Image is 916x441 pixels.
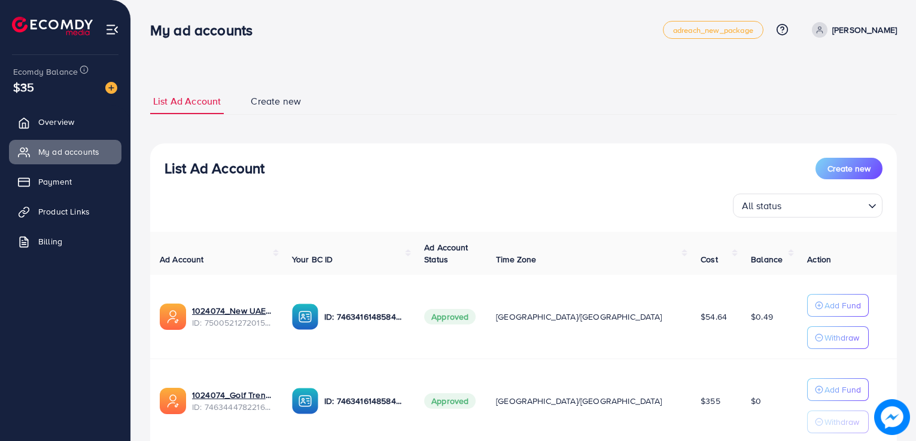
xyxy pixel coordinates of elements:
span: Create new [251,94,301,108]
button: Withdraw [807,411,869,433]
span: Ad Account Status [424,241,468,265]
div: Search for option [733,194,882,218]
span: $0.49 [751,311,773,323]
div: <span class='underline'>1024074_Golf Trend Store_1737718667633</span></br>7463444782216478721 [192,389,273,414]
a: adreach_new_package [663,21,763,39]
span: $0 [751,395,761,407]
span: Cost [701,253,718,265]
img: image [874,399,910,435]
h3: My ad accounts [150,22,262,39]
img: image [105,82,117,94]
div: <span class='underline'>1024074_New UAE_1746351300870</span></br>7500521272015929362 [192,305,273,329]
img: menu [105,23,119,36]
a: [PERSON_NAME] [807,22,897,38]
p: [PERSON_NAME] [832,23,897,37]
span: Approved [424,309,476,324]
span: Billing [38,235,62,247]
h3: List Ad Account [165,160,264,177]
p: Withdraw [824,415,859,429]
span: Time Zone [496,253,536,265]
span: Approved [424,393,476,409]
span: My ad accounts [38,146,99,158]
span: Payment [38,176,72,188]
img: ic-ba-acc.ded83a64.svg [292,388,318,414]
button: Add Fund [807,294,869,317]
a: Product Links [9,200,121,223]
img: ic-ba-acc.ded83a64.svg [292,304,318,330]
a: Overview [9,110,121,134]
a: Payment [9,170,121,194]
span: Your BC ID [292,253,333,265]
a: My ad accounts [9,140,121,164]
img: logo [12,17,93,35]
span: Create new [827,163,871,174]
p: Add Fund [824,382,861,397]
button: Add Fund [807,378,869,401]
a: Billing [9,229,121,253]
span: [GEOGRAPHIC_DATA]/[GEOGRAPHIC_DATA] [496,311,662,323]
span: adreach_new_package [673,26,753,34]
span: ID: 7463444782216478721 [192,401,273,413]
span: $355 [701,395,720,407]
span: Overview [38,116,74,128]
a: 1024074_Golf Trend Store_1737718667633 [192,389,273,401]
span: Ad Account [160,253,204,265]
span: All status [740,197,784,215]
img: ic-ads-acc.e4c84228.svg [160,304,186,330]
p: ID: 7463416148584005648 [324,394,405,408]
span: ID: 7500521272015929362 [192,317,273,329]
p: Withdraw [824,330,859,345]
input: Search for option [786,195,863,215]
span: List Ad Account [153,94,221,108]
img: ic-ads-acc.e4c84228.svg [160,388,186,414]
button: Create new [815,158,882,179]
span: $35 [13,78,34,96]
span: Ecomdy Balance [13,66,78,78]
button: Withdraw [807,326,869,349]
p: ID: 7463416148584005648 [324,310,405,324]
span: [GEOGRAPHIC_DATA]/[GEOGRAPHIC_DATA] [496,395,662,407]
p: Add Fund [824,298,861,313]
span: Product Links [38,206,90,218]
a: 1024074_New UAE_1746351300870 [192,305,273,317]
span: Action [807,253,831,265]
span: Balance [751,253,783,265]
span: $54.64 [701,311,727,323]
